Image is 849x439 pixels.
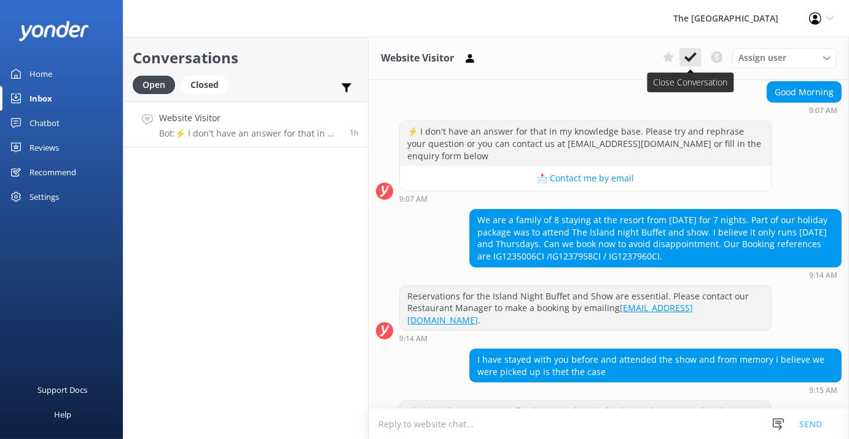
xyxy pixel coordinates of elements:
[399,334,772,342] div: Sep 30 2025 11:14am (UTC -10:00) Pacific/Honolulu
[159,128,340,139] p: Bot: ⚡ I don't have an answer for that in my knowledge base. Please try and rephrase your questio...
[29,61,52,86] div: Home
[29,135,59,160] div: Reviews
[159,111,340,125] h4: Website Visitor
[18,21,89,41] img: yonder-white-logo.png
[809,107,837,114] strong: 9:07 AM
[732,48,837,68] div: Assign User
[29,184,59,209] div: Settings
[350,127,359,138] span: Sep 30 2025 11:15am (UTC -10:00) Pacific/Honolulu
[29,86,52,111] div: Inbox
[470,349,841,382] div: I have stayed with you before and attended the show and from memory i believe we were picked up i...
[29,160,76,184] div: Recommend
[400,166,771,191] button: 📩 Contact me by email
[470,210,841,266] div: We are a family of 8 staying at the resort from [DATE] for 7 nights. Part of our holiday package ...
[123,101,368,148] a: Website VisitorBot:⚡ I don't have an answer for that in my knowledge base. Please try and rephras...
[181,77,234,91] a: Closed
[738,51,786,65] span: Assign user
[381,50,454,66] h3: Website Visitor
[809,272,837,279] strong: 9:14 AM
[469,386,842,394] div: Sep 30 2025 11:15am (UTC -10:00) Pacific/Honolulu
[407,302,693,326] a: [EMAIL_ADDRESS][DOMAIN_NAME]
[809,387,837,394] strong: 9:15 AM
[54,402,71,427] div: Help
[133,77,181,91] a: Open
[767,106,842,114] div: Sep 30 2025 11:07am (UTC -10:00) Pacific/Honolulu
[399,335,428,342] strong: 9:14 AM
[399,196,428,203] strong: 9:07 AM
[29,111,60,135] div: Chatbot
[469,271,842,279] div: Sep 30 2025 11:14am (UTC -10:00) Pacific/Honolulu
[133,46,359,69] h2: Conversations
[767,82,841,103] div: Good Morning
[181,76,228,94] div: Closed
[133,76,175,94] div: Open
[400,121,771,166] div: ⚡ I don't have an answer for that in my knowledge base. Please try and rephrase your question or ...
[38,378,88,402] div: Support Docs
[400,286,771,331] div: Reservations for the Island Night Buffet and Show are essential. Please contact our Restaurant Ma...
[399,194,772,203] div: Sep 30 2025 11:07am (UTC -10:00) Pacific/Honolulu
